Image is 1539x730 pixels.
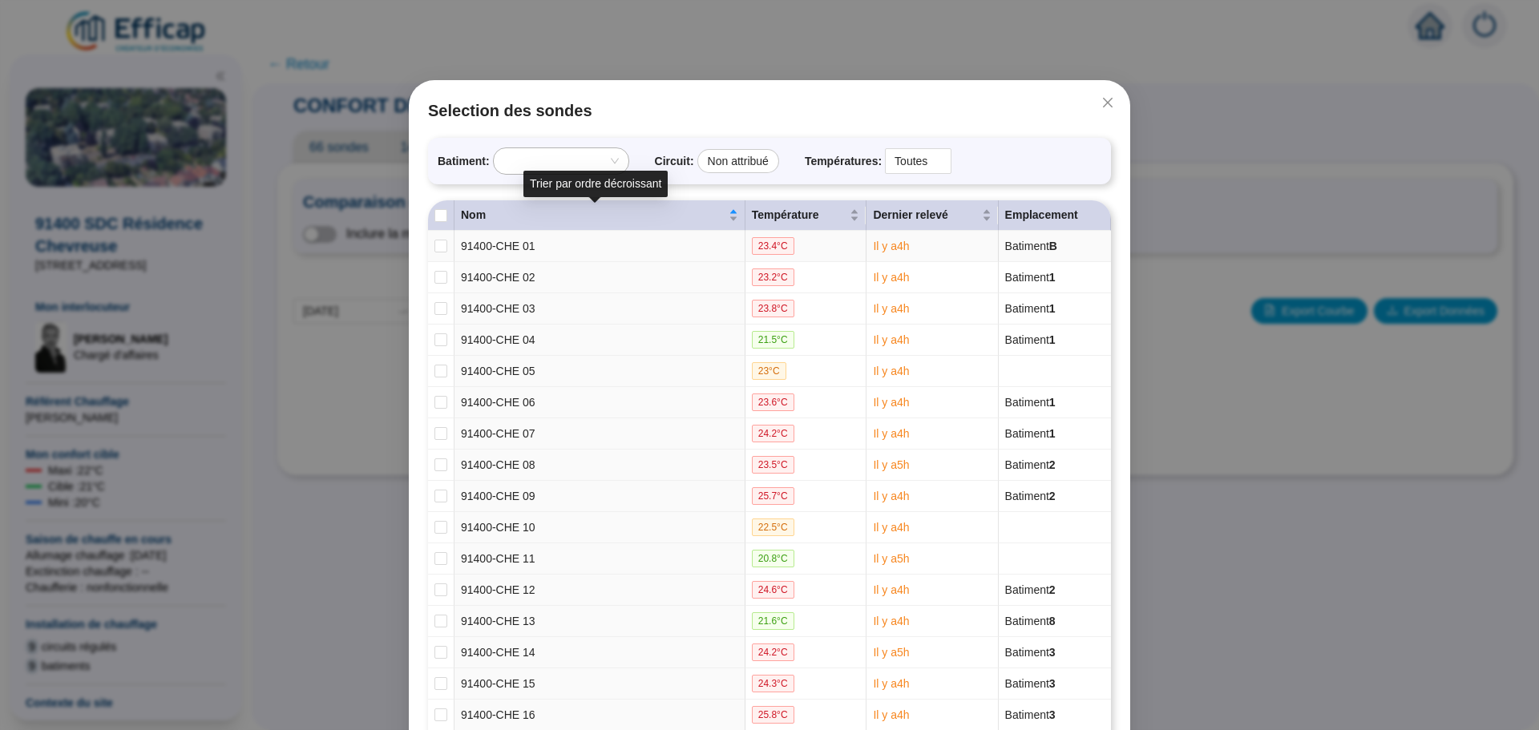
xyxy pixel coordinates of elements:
td: 91400-CHE 13 [454,606,745,637]
span: Batiment [1005,240,1057,252]
span: Il y a 5 h [873,646,909,659]
span: 2 [1049,583,1056,596]
span: Batiment [1005,615,1056,627]
span: Il y a 4 h [873,427,909,440]
span: Température [752,207,847,224]
span: 1 [1049,333,1056,346]
span: 3 [1049,677,1056,690]
td: 91400-CHE 08 [454,450,745,481]
div: Non attribué [697,149,779,173]
td: 91400-CHE 15 [454,668,745,700]
span: 1 [1049,427,1056,440]
span: Toutes [895,149,942,173]
span: 1 [1049,302,1056,315]
span: 22.5 °C [752,518,794,536]
span: Il y a 4 h [873,677,909,690]
div: Trier par ordre décroissant [523,171,668,197]
span: 25.7 °C [752,487,794,505]
span: Batiment [1005,677,1056,690]
span: 23.4 °C [752,237,794,255]
span: Températures : [805,153,882,170]
span: 2 [1049,458,1056,471]
span: 23.6 °C [752,393,794,411]
span: 2 [1049,490,1056,502]
span: Batiment [1005,458,1056,471]
span: Batiment [1005,333,1056,346]
span: Il y a 4 h [873,490,909,502]
span: Fermer [1095,96,1121,109]
td: 91400-CHE 14 [454,637,745,668]
span: close [1101,96,1114,109]
span: Il y a 5 h [873,458,909,471]
td: 91400-CHE 05 [454,356,745,387]
span: Il y a 4 h [873,333,909,346]
div: Emplacement [1005,207,1104,224]
td: 91400-CHE 09 [454,481,745,512]
span: 1 [1049,396,1056,409]
span: Batiment [1005,396,1056,409]
span: Il y a 4 h [873,615,909,627]
span: Nom [461,207,725,224]
span: Batiment [1005,490,1056,502]
span: Batiment [1005,646,1056,659]
span: Circuit : [655,153,694,170]
span: 21.6 °C [752,612,794,630]
td: 91400-CHE 11 [454,543,745,575]
span: Il y a 4 h [873,365,909,377]
span: Il y a 4 h [873,271,909,284]
span: 23.8 °C [752,300,794,317]
span: Il y a 4 h [873,708,909,721]
span: Batiment [1005,427,1056,440]
span: 24.2 °C [752,425,794,442]
span: 24.2 °C [752,643,794,661]
span: Il y a 4 h [873,302,909,315]
span: 1 [1049,271,1056,284]
span: Il y a 4 h [873,521,909,534]
span: Il y a 4 h [873,396,909,409]
span: Batiment [1005,302,1056,315]
th: Dernier relevé [866,200,998,231]
th: Nom [454,200,745,231]
th: Température [745,200,867,231]
td: 91400-CHE 07 [454,418,745,450]
span: Batiment [1005,583,1056,596]
td: 91400-CHE 02 [454,262,745,293]
span: 23 °C [752,362,786,380]
span: 24.6 °C [752,581,794,599]
span: 3 [1049,646,1056,659]
span: 21.5 °C [752,331,794,349]
span: 23.5 °C [752,456,794,474]
td: 91400-CHE 04 [454,325,745,356]
span: Batiment : [438,153,490,170]
span: Il y a 4 h [873,240,909,252]
td: 91400-CHE 06 [454,387,745,418]
span: Batiment [1005,271,1056,284]
span: B [1049,240,1057,252]
span: Dernier relevé [873,207,978,224]
span: 3 [1049,708,1056,721]
span: Il y a 5 h [873,552,909,565]
span: Selection des sondes [428,99,1111,122]
span: 23.2 °C [752,268,794,286]
span: Il y a 4 h [873,583,909,596]
td: 91400-CHE 03 [454,293,745,325]
button: Close [1095,90,1121,115]
span: Batiment [1005,708,1056,721]
span: 20.8 °C [752,550,794,567]
td: 91400-CHE 12 [454,575,745,606]
span: 8 [1049,615,1056,627]
td: 91400-CHE 01 [454,231,745,262]
span: 24.3 °C [752,675,794,692]
span: 25.8 °C [752,706,794,724]
span: down [933,156,943,166]
td: 91400-CHE 10 [454,512,745,543]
